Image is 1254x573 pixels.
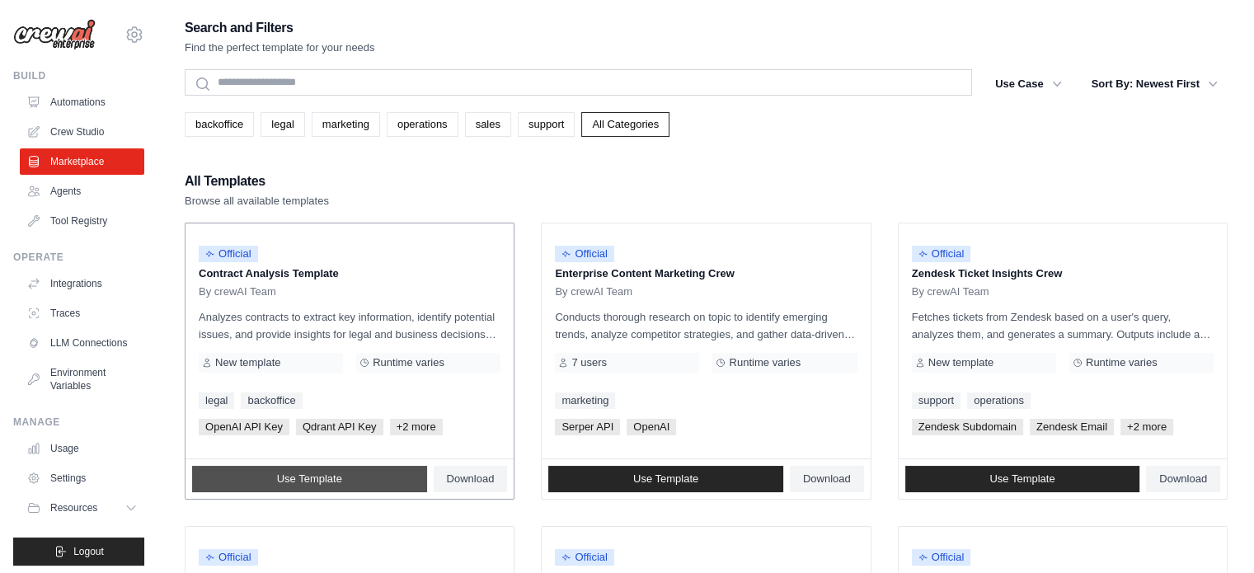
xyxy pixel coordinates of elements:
[13,69,144,82] div: Build
[803,472,851,486] span: Download
[581,112,669,137] a: All Categories
[447,472,495,486] span: Download
[20,148,144,175] a: Marketplace
[633,472,698,486] span: Use Template
[13,251,144,264] div: Operate
[199,308,500,343] p: Analyzes contracts to extract key information, identify potential issues, and provide insights fo...
[1030,419,1114,435] span: Zendesk Email
[73,545,104,558] span: Logout
[1146,466,1220,492] a: Download
[199,246,258,262] span: Official
[185,16,375,40] h2: Search and Filters
[20,178,144,204] a: Agents
[20,435,144,462] a: Usage
[912,246,971,262] span: Official
[241,392,302,409] a: backoffice
[50,501,97,514] span: Resources
[20,359,144,399] a: Environment Variables
[296,419,383,435] span: Qdrant API Key
[199,419,289,435] span: OpenAI API Key
[199,392,234,409] a: legal
[555,419,620,435] span: Serper API
[20,89,144,115] a: Automations
[555,549,614,566] span: Official
[373,356,444,369] span: Runtime varies
[199,265,500,282] p: Contract Analysis Template
[912,285,989,298] span: By crewAI Team
[912,419,1023,435] span: Zendesk Subdomain
[20,330,144,356] a: LLM Connections
[199,285,276,298] span: By crewAI Team
[1120,419,1173,435] span: +2 more
[20,119,144,145] a: Crew Studio
[555,308,857,343] p: Conducts thorough research on topic to identify emerging trends, analyze competitor strategies, a...
[434,466,508,492] a: Download
[985,69,1072,99] button: Use Case
[215,356,280,369] span: New template
[199,549,258,566] span: Official
[13,538,144,566] button: Logout
[912,265,1214,282] p: Zendesk Ticket Insights Crew
[729,356,801,369] span: Runtime varies
[20,465,144,491] a: Settings
[185,40,375,56] p: Find the perfect template for your needs
[555,285,632,298] span: By crewAI Team
[518,112,575,137] a: support
[20,495,144,521] button: Resources
[905,466,1140,492] a: Use Template
[185,112,254,137] a: backoffice
[912,392,960,409] a: support
[1159,472,1207,486] span: Download
[185,193,329,209] p: Browse all available templates
[13,416,144,429] div: Manage
[555,246,614,262] span: Official
[387,112,458,137] a: operations
[912,549,971,566] span: Official
[390,419,443,435] span: +2 more
[555,392,615,409] a: marketing
[277,472,342,486] span: Use Template
[312,112,380,137] a: marketing
[1082,69,1228,99] button: Sort By: Newest First
[20,300,144,326] a: Traces
[555,265,857,282] p: Enterprise Content Marketing Crew
[1086,356,1158,369] span: Runtime varies
[912,308,1214,343] p: Fetches tickets from Zendesk based on a user's query, analyzes them, and generates a summary. Out...
[20,208,144,234] a: Tool Registry
[571,356,607,369] span: 7 users
[967,392,1031,409] a: operations
[627,419,676,435] span: OpenAI
[548,466,783,492] a: Use Template
[928,356,993,369] span: New template
[13,19,96,50] img: Logo
[192,466,427,492] a: Use Template
[790,466,864,492] a: Download
[465,112,511,137] a: sales
[185,170,329,193] h2: All Templates
[261,112,304,137] a: legal
[989,472,1054,486] span: Use Template
[20,270,144,297] a: Integrations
